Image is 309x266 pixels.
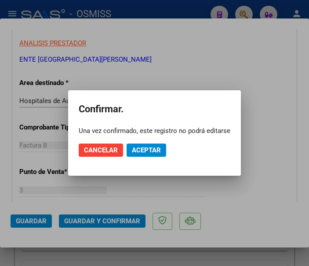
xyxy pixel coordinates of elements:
[79,126,230,135] div: Una vez confirmado, este registro no podrá editarse
[79,101,230,118] h2: Confirmar.
[84,146,118,154] span: Cancelar
[127,144,166,157] button: Aceptar
[79,144,123,157] button: Cancelar
[132,146,161,154] span: Aceptar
